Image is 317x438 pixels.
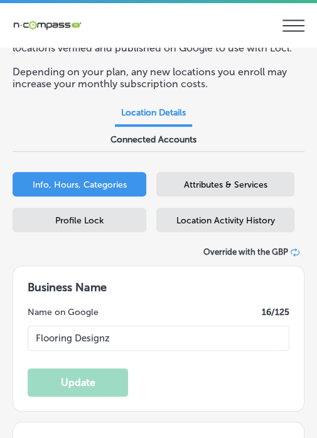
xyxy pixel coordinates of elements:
[34,73,44,83] img: tab_domain_overview_orange.svg
[20,20,30,30] img: logo_orange.svg
[125,73,135,83] img: tab_keywords_by_traffic_grey.svg
[28,280,289,294] h3: Business Name
[33,33,138,43] div: Domain: [DOMAIN_NAME]
[139,74,212,82] div: Keywords by Traffic
[20,33,30,43] img: website_grey.svg
[203,247,287,257] span: Override with the GBP
[55,215,104,226] span: Profile Lock
[110,134,196,145] span: Connected Accounts
[35,20,62,30] div: v 4.0.25
[13,66,304,90] p: Depending on your plan, any new locations you enroll may increase your monthly subscription costs.
[28,326,289,351] input: Enter Location Name
[28,307,99,318] label: Name on Google
[48,74,112,82] div: Domain Overview
[33,179,127,190] span: Info, Hours, Categories
[13,19,82,31] img: 660ab0bf-5cc7-4cb8-ba1c-48b5ae0f18e60NCTV_CLogo_TV_Black_-500x88.png
[184,179,267,190] span: Attributes & Services
[176,215,275,226] span: Location Activity History
[28,368,128,397] button: Update
[121,107,186,118] span: Location Details
[262,307,289,318] label: 16 /125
